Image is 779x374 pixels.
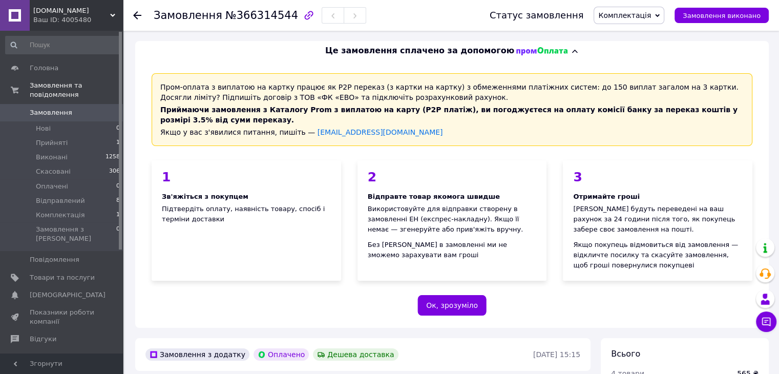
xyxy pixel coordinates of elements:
span: Покупці [30,352,57,362]
a: [EMAIL_ADDRESS][DOMAIN_NAME] [318,128,443,136]
span: Aromatic.com.ua [33,6,110,15]
span: Приймаючи замовлення з Каталогу Prom з виплатою на карту (Р2Р платіж), ви погоджуєтеся на оплату ... [160,106,738,124]
span: Виконані [36,153,68,162]
div: Без [PERSON_NAME] в замовленні ми не зможемо зарахувати вам гроші [368,240,537,260]
div: 1 [162,171,331,183]
span: [DEMOGRAPHIC_DATA] [30,290,106,300]
div: Ваш ID: 4005480 [33,15,123,25]
span: Оплачені [36,182,68,191]
div: Повернутися назад [133,10,141,20]
input: Пошук [5,36,121,54]
span: Замовлення та повідомлення [30,81,123,99]
div: 3 [573,171,742,183]
span: 8 [116,196,120,205]
div: Якщо у вас з'явилися питання, пишіть — [160,127,744,137]
span: Прийняті [36,138,68,148]
span: Відправте товар якомога швидше [368,193,500,200]
div: Замовлення з додатку [145,348,249,361]
div: Дешева доставка [313,348,398,361]
span: Це замовлення сплачено за допомогою [325,45,514,57]
span: Товари та послуги [30,273,95,282]
button: Ок, зрозуміло [417,295,487,316]
span: Отримайте гроші [573,193,640,200]
div: Якщо покупець відмовиться від замовлення — відкличте посилку та скасуйте замовлення, щоб гроші по... [573,240,742,271]
span: 0 [116,124,120,133]
time: [DATE] 15:15 [533,350,580,359]
span: 1 [116,138,120,148]
span: Головна [30,64,58,73]
span: Скасовані [36,167,71,176]
span: Комплектація [598,11,651,19]
span: 0 [116,182,120,191]
div: Статус замовлення [490,10,584,20]
span: №366314544 [225,9,298,22]
span: 1 [116,211,120,220]
span: 0 [116,225,120,243]
button: Замовлення виконано [675,8,769,23]
span: Всього [611,349,640,359]
div: Пром-оплата з виплатою на картку працює як P2P переказ (з картки на картку) з обмеженнями платіжн... [152,73,752,146]
span: Замовлення виконано [683,12,761,19]
span: Комплектація [36,211,85,220]
span: 1258 [106,153,120,162]
button: Чат з покупцем [756,311,776,332]
div: [PERSON_NAME] будуть переведені на ваш рахунок за 24 години після того, як покупець забере своє з... [573,204,742,235]
div: 2 [368,171,537,183]
span: Замовлення [154,9,222,22]
div: Використовуйте для відправки створену в замовленні ЕН (експрес-накладну). Якщо її немає — згенеру... [368,204,537,235]
div: Підтвердіть оплату, наявність товару, спосіб і терміни доставки [152,160,341,281]
span: Показники роботи компанії [30,308,95,326]
span: Відгуки [30,335,56,344]
span: Відправлений [36,196,85,205]
span: Зв'яжіться з покупцем [162,193,248,200]
span: Нові [36,124,51,133]
span: 306 [109,167,120,176]
span: Повідомлення [30,255,79,264]
span: Замовлення з [PERSON_NAME] [36,225,116,243]
div: Оплачено [254,348,309,361]
span: Замовлення [30,108,72,117]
